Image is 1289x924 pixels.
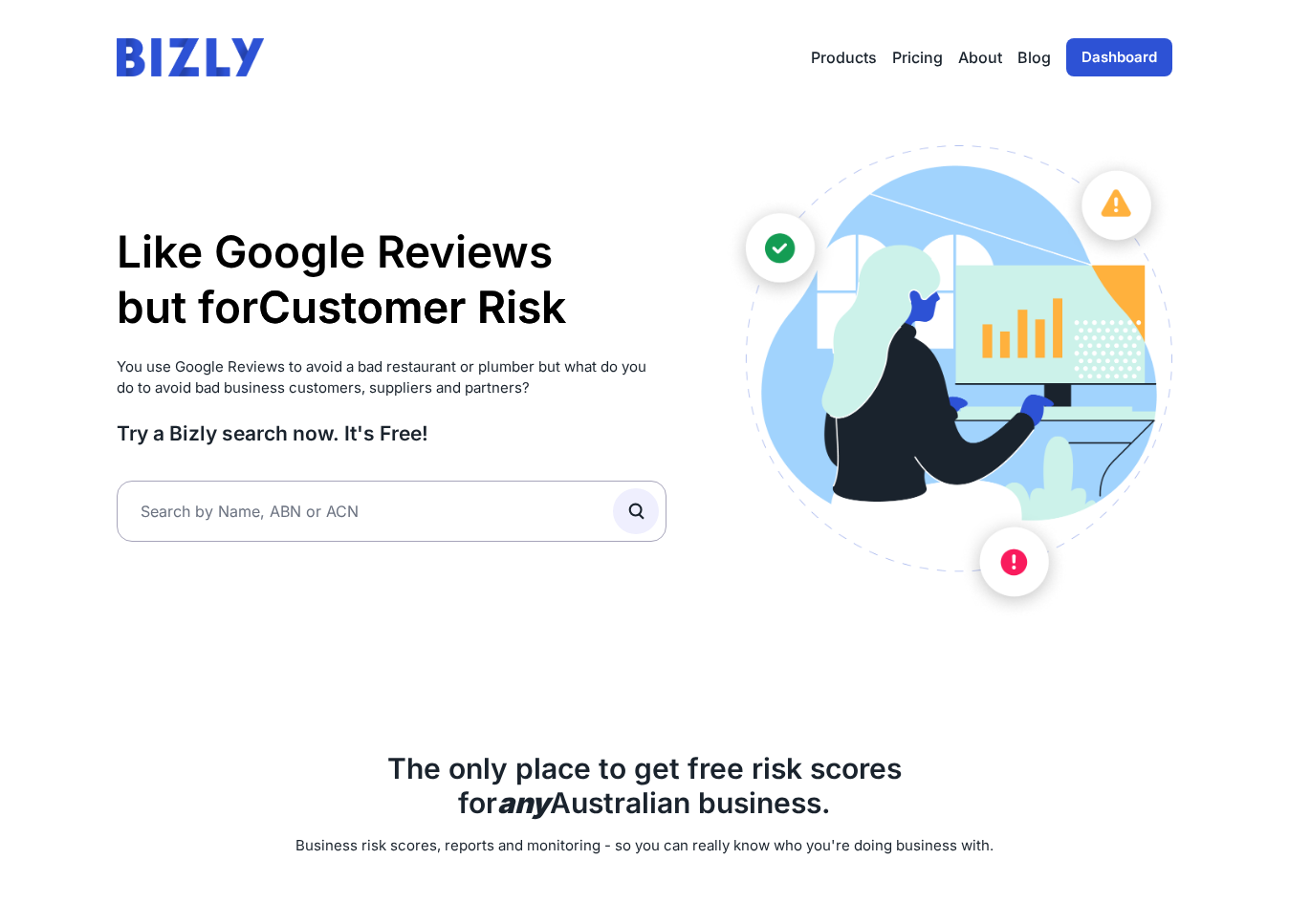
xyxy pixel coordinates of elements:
p: You use Google Reviews to avoid a bad restaurant or plumber but what do you do to avoid bad busin... [117,356,666,399]
a: Dashboard [1066,38,1172,76]
h3: Try a Bizly search now. It's Free! [117,420,666,446]
button: Products [811,46,877,69]
li: Supplier Risk [258,334,566,390]
b: any [497,785,550,820]
a: About [958,46,1002,69]
a: Blog [1017,46,1051,69]
h1: Like Google Reviews but for [117,225,666,334]
a: Pricing [892,46,943,69]
h2: The only place to get free risk scores for Australian business. [117,751,1172,820]
li: Customer Risk [258,280,566,335]
p: Business risk scores, reports and monitoring - so you can really know who you're doing business w... [117,835,1172,857]
input: Search by Name, ABN or ACN [117,481,666,542]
